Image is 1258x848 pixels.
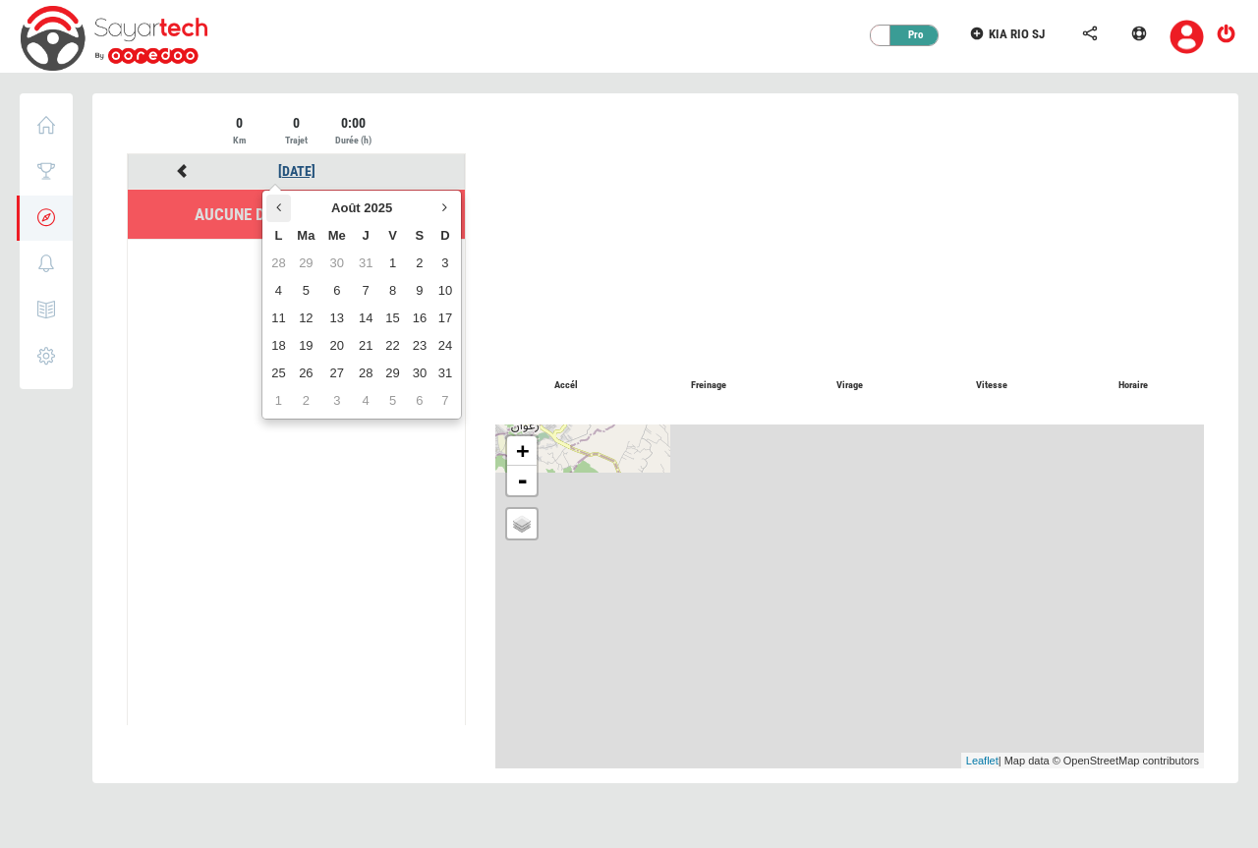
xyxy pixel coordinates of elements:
p: Vitesse [921,378,1062,393]
td: 14 [352,305,378,332]
td: 28 [266,250,290,277]
td: 31 [433,360,457,387]
td: 6 [321,277,352,305]
td: 5 [291,277,321,305]
td: 22 [379,332,406,360]
p: Freinage [637,378,778,393]
a: Leaflet [966,755,999,766]
div: Km [212,133,266,148]
td: 3 [433,250,457,277]
td: 20 [321,332,352,360]
p: Horaire [1062,378,1204,393]
td: 19 [291,332,321,360]
td: 3 [321,387,352,415]
td: 15 [379,305,406,332]
th: Me [321,222,352,250]
td: 13 [321,305,352,332]
td: 26 [291,360,321,387]
a: Zoom out [507,466,537,495]
td: 27 [321,360,352,387]
div: | Map data © OpenStreetMap contributors [961,753,1204,769]
span: KIA RIO SJ [989,27,1045,41]
td: 31 [352,250,378,277]
td: 2 [406,250,432,277]
td: 11 [266,305,290,332]
p: Virage [779,378,921,393]
td: 12 [291,305,321,332]
th: L [266,222,290,250]
td: 7 [433,387,457,415]
th: J [352,222,378,250]
td: 4 [352,387,378,415]
td: 25 [266,360,290,387]
th: Août 2025 [291,195,433,222]
div: 0:00 [326,113,380,133]
td: 5 [379,387,406,415]
div: 0 [269,113,323,133]
div: Trajet [269,133,323,148]
td: 10 [433,277,457,305]
td: 29 [291,250,321,277]
a: Layers [507,509,537,538]
td: 21 [352,332,378,360]
td: 1 [266,387,290,415]
td: 16 [406,305,432,332]
li: Aucune donnée disponible [128,190,465,240]
div: 0 [212,113,266,133]
th: V [379,222,406,250]
td: 28 [352,360,378,387]
td: 24 [433,332,457,360]
td: 30 [406,360,432,387]
div: Pro [881,26,940,45]
th: D [433,222,457,250]
td: 29 [379,360,406,387]
td: 17 [433,305,457,332]
td: 8 [379,277,406,305]
a: [DATE] [278,163,315,179]
td: 2 [291,387,321,415]
td: 6 [406,387,432,415]
td: 9 [406,277,432,305]
td: 4 [266,277,290,305]
td: 7 [352,277,378,305]
p: Accél [495,378,637,393]
th: Ma [291,222,321,250]
td: 30 [321,250,352,277]
a: Zoom in [507,436,537,466]
th: S [406,222,432,250]
td: 1 [379,250,406,277]
div: Durée (h) [326,133,380,148]
td: 18 [266,332,290,360]
td: 23 [406,332,432,360]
